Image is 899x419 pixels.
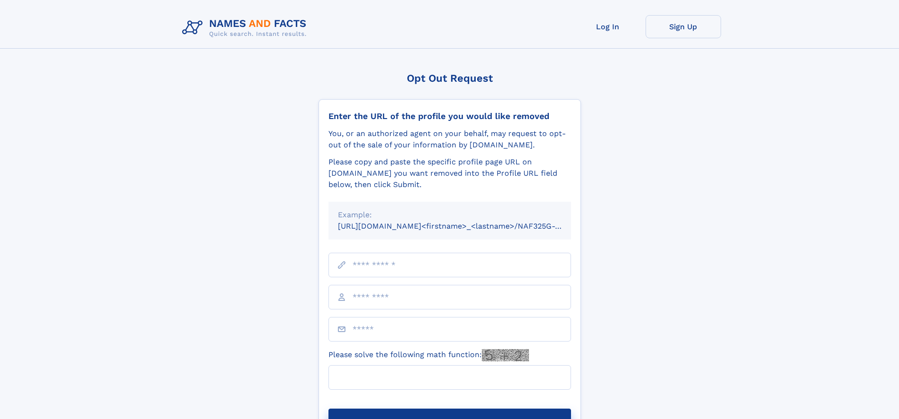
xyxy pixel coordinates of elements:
[328,156,571,190] div: Please copy and paste the specific profile page URL on [DOMAIN_NAME] you want removed into the Pr...
[319,72,581,84] div: Opt Out Request
[178,15,314,41] img: Logo Names and Facts
[338,222,589,231] small: [URL][DOMAIN_NAME]<firstname>_<lastname>/NAF325G-xxxxxxxx
[570,15,646,38] a: Log In
[328,128,571,151] div: You, or an authorized agent on your behalf, may request to opt-out of the sale of your informatio...
[338,209,562,221] div: Example:
[328,111,571,121] div: Enter the URL of the profile you would like removed
[646,15,721,38] a: Sign Up
[328,349,529,361] label: Please solve the following math function:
